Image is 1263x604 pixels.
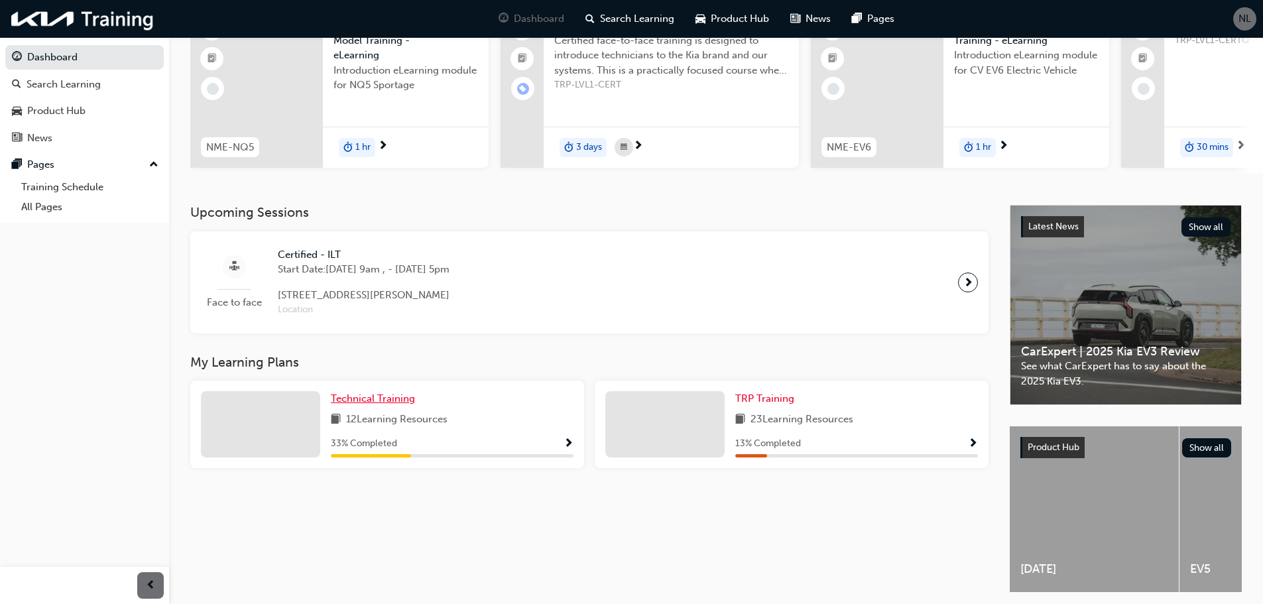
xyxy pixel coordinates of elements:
[7,5,159,32] img: kia-training
[1021,344,1231,359] span: CarExpert | 2025 Kia EV3 Review
[5,45,164,70] a: Dashboard
[1238,11,1251,27] span: NL
[811,7,1109,168] a: NME-EV6EV6 - New Model Training - eLearningIntroduction eLearning module for CV EV6 Electric Vehi...
[206,140,254,155] span: NME-NQ5
[488,5,575,32] a: guage-iconDashboard
[827,83,839,95] span: learningRecordVerb_NONE-icon
[331,391,420,406] a: Technical Training
[1233,7,1256,30] button: NL
[278,302,450,318] span: Location
[499,11,509,27] span: guage-icon
[1010,426,1179,592] a: [DATE]
[5,99,164,123] a: Product Hub
[1028,442,1079,453] span: Product Hub
[585,11,595,27] span: search-icon
[976,140,991,155] span: 1 hr
[576,140,602,155] span: 3 days
[378,141,388,152] span: next-icon
[780,5,841,32] a: news-iconNews
[968,436,978,452] button: Show Progress
[695,11,705,27] span: car-icon
[968,438,978,450] span: Show Progress
[554,78,788,93] span: TRP-LVL1-CERT
[1021,216,1231,237] a: Latest NewsShow all
[207,83,219,95] span: learningRecordVerb_NONE-icon
[146,577,156,594] span: prev-icon
[1138,50,1148,68] span: booktick-icon
[343,139,353,156] span: duration-icon
[346,412,448,428] span: 12 Learning Resources
[1020,437,1231,458] a: Product HubShow all
[564,139,573,156] span: duration-icon
[501,7,799,168] a: Certified - ILTCertified face-to-face training is designed to introduce technicians to the Kia br...
[16,197,164,217] a: All Pages
[12,79,21,91] span: search-icon
[867,11,894,27] span: Pages
[685,5,780,32] a: car-iconProduct Hub
[828,50,837,68] span: booktick-icon
[190,355,989,370] h3: My Learning Plans
[518,50,527,68] span: booktick-icon
[5,152,164,177] button: Pages
[1185,139,1194,156] span: duration-icon
[575,5,685,32] a: search-iconSearch Learning
[735,412,745,428] span: book-icon
[149,156,158,174] span: up-icon
[5,42,164,152] button: DashboardSearch LearningProduct HubNews
[1236,141,1246,152] span: next-icon
[1182,438,1232,457] button: Show all
[331,436,397,452] span: 33 % Completed
[333,18,478,63] span: Sportage (NQ5) - New Model Training - eLearning
[12,105,22,117] span: car-icon
[12,52,22,64] span: guage-icon
[278,247,450,263] span: Certified - ILT
[201,242,978,323] a: Face to faceCertified - ILTStart Date:[DATE] 9am , - [DATE] 5pm[STREET_ADDRESS][PERSON_NAME]Location
[12,159,22,171] span: pages-icon
[963,273,973,292] span: next-icon
[633,141,643,152] span: next-icon
[201,295,267,310] span: Face to face
[806,11,831,27] span: News
[600,11,674,27] span: Search Learning
[278,288,450,303] span: [STREET_ADDRESS][PERSON_NAME]
[27,77,101,92] div: Search Learning
[27,131,52,146] div: News
[998,141,1008,152] span: next-icon
[564,438,573,450] span: Show Progress
[514,11,564,27] span: Dashboard
[517,83,529,95] span: learningRecordVerb_ENROLL-icon
[1021,359,1231,389] span: See what CarExpert has to say about the 2025 Kia EV3.
[5,126,164,151] a: News
[27,103,86,119] div: Product Hub
[190,205,989,220] h3: Upcoming Sessions
[711,11,769,27] span: Product Hub
[16,177,164,198] a: Training Schedule
[1028,221,1079,232] span: Latest News
[331,393,415,404] span: Technical Training
[751,412,853,428] span: 23 Learning Resources
[208,50,217,68] span: booktick-icon
[852,11,862,27] span: pages-icon
[735,393,794,404] span: TRP Training
[331,412,341,428] span: book-icon
[5,72,164,97] a: Search Learning
[278,262,450,277] span: Start Date: [DATE] 9am , - [DATE] 5pm
[1197,140,1229,155] span: 30 mins
[27,157,54,172] div: Pages
[1181,217,1231,237] button: Show all
[355,140,371,155] span: 1 hr
[735,436,801,452] span: 13 % Completed
[790,11,800,27] span: news-icon
[229,259,239,275] span: sessionType_FACE_TO_FACE-icon
[827,140,871,155] span: NME-EV6
[1020,562,1168,577] span: [DATE]
[190,7,489,168] a: NME-NQ5Sportage (NQ5) - New Model Training - eLearningIntroduction eLearning module for NQ5 Sport...
[12,133,22,145] span: news-icon
[1010,205,1242,405] a: Latest NewsShow allCarExpert | 2025 Kia EV3 ReviewSee what CarExpert has to say about the 2025 Ki...
[621,139,627,156] span: calendar-icon
[1138,83,1150,95] span: learningRecordVerb_NONE-icon
[954,48,1099,78] span: Introduction eLearning module for CV EV6 Electric Vehicle
[554,33,788,78] span: Certified face-to-face training is designed to introduce technicians to the Kia brand and our sys...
